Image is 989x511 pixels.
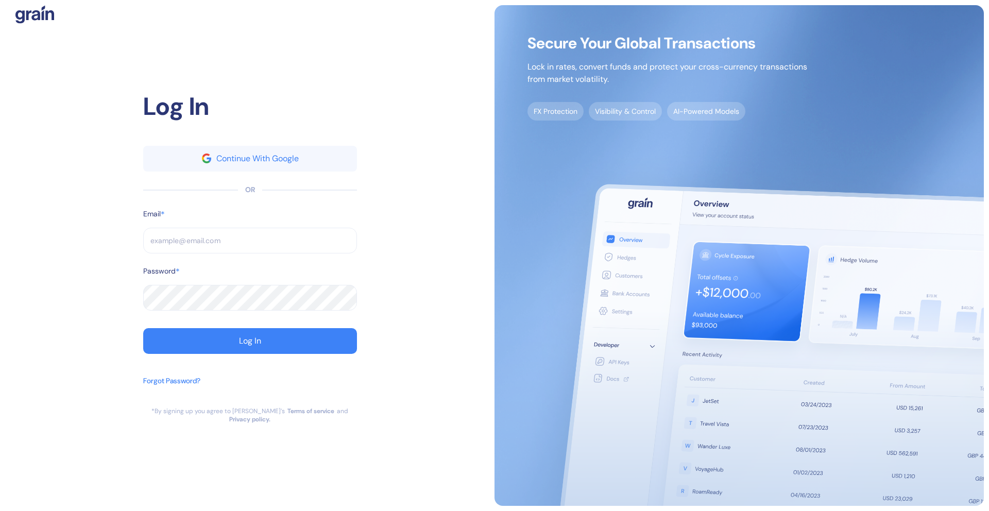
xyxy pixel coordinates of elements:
div: Log In [143,88,357,125]
img: google [202,154,211,163]
a: Privacy policy. [229,415,270,423]
button: googleContinue With Google [143,146,357,172]
label: Password [143,266,176,277]
div: Continue With Google [216,155,299,163]
span: Visibility & Control [589,102,662,121]
div: Forgot Password? [143,376,200,386]
label: Email [143,209,161,219]
input: example@email.com [143,228,357,253]
button: Forgot Password? [143,370,200,407]
img: signup-main-image [494,5,984,506]
div: OR [245,184,255,195]
a: Terms of service [287,407,334,415]
button: Log In [143,328,357,354]
span: AI-Powered Models [667,102,745,121]
div: Log In [239,337,261,345]
span: FX Protection [527,102,584,121]
div: and [337,407,348,415]
img: logo [15,5,54,24]
span: Secure Your Global Transactions [527,38,807,48]
p: Lock in rates, convert funds and protect your cross-currency transactions from market volatility. [527,61,807,86]
div: *By signing up you agree to [PERSON_NAME]’s [151,407,285,415]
